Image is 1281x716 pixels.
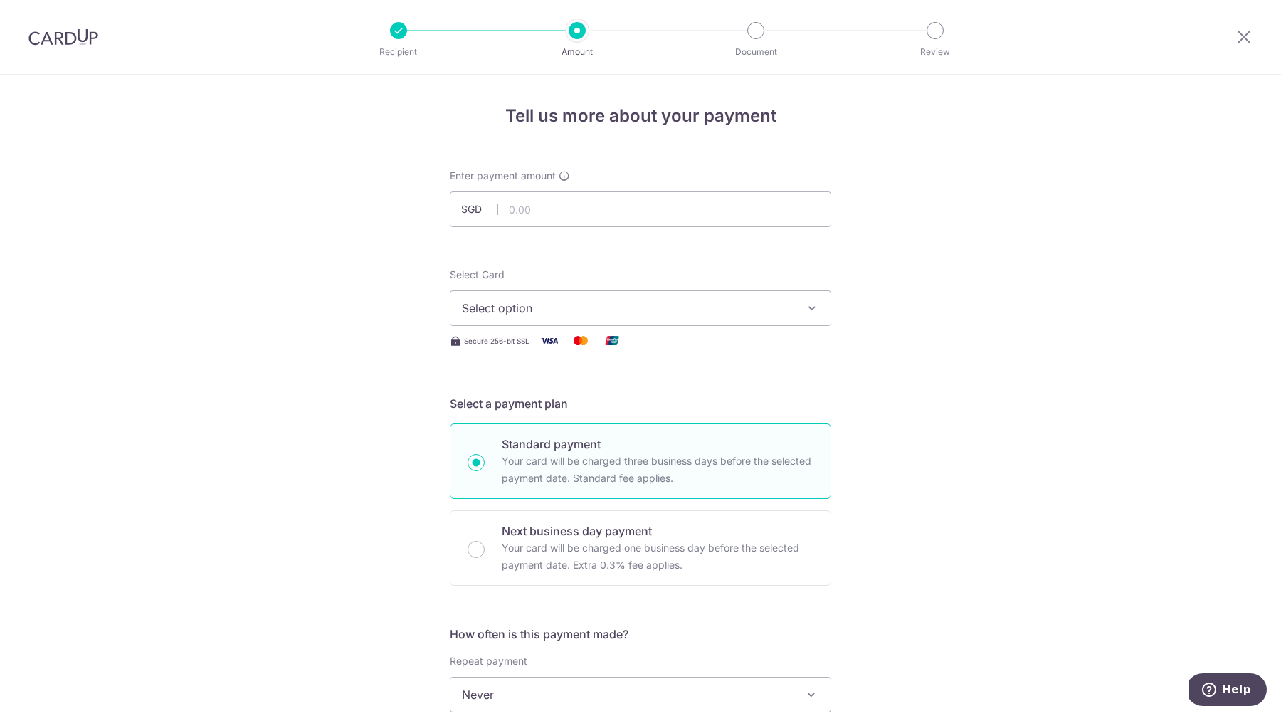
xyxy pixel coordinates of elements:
[703,45,808,59] p: Document
[346,45,451,59] p: Recipient
[535,332,564,349] img: Visa
[464,335,529,347] span: Secure 256-bit SSL
[502,453,813,487] p: Your card will be charged three business days before the selected payment date. Standard fee appl...
[462,300,794,317] span: Select option
[450,678,831,712] span: Never
[524,45,630,59] p: Amount
[450,290,831,326] button: Select option
[566,332,595,349] img: Mastercard
[450,191,831,227] input: 0.00
[450,395,831,412] h5: Select a payment plan
[450,169,556,183] span: Enter payment amount
[502,436,813,453] p: Standard payment
[882,45,988,59] p: Review
[450,626,831,643] h5: How often is this payment made?
[502,539,813,574] p: Your card will be charged one business day before the selected payment date. Extra 0.3% fee applies.
[28,28,98,46] img: CardUp
[502,522,813,539] p: Next business day payment
[1189,673,1267,709] iframe: Opens a widget where you can find more information
[461,202,498,216] span: SGD
[450,677,831,712] span: Never
[450,103,831,129] h4: Tell us more about your payment
[450,268,505,280] span: translation missing: en.payables.payment_networks.credit_card.summary.labels.select_card
[598,332,626,349] img: Union Pay
[450,654,527,668] label: Repeat payment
